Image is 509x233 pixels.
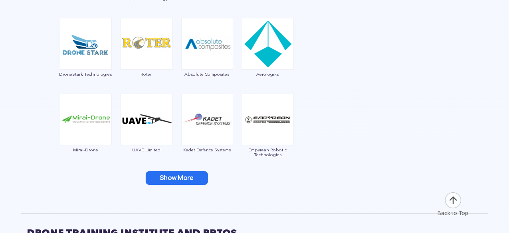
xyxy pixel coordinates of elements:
[438,209,468,217] div: Back to Top
[60,94,112,145] img: ic_mirai-drones.png
[242,94,294,145] img: ic_empyrean.png
[181,147,234,152] span: Kadet Defence Systems
[181,18,233,70] img: ic_absolutecomposites.png
[181,40,234,76] a: Absolute Composites
[146,171,208,185] button: Show More
[120,116,173,152] a: UAVE Limited
[60,18,112,70] img: ic_droneStark.png
[121,94,172,145] img: ic_uave.png
[59,116,112,152] a: Mirai-Drone
[181,72,234,76] span: Absolute Composites
[120,147,173,152] span: UAVE Limited
[59,40,112,76] a: DroneStark Technologies
[121,18,172,70] img: ic_apiroter.png
[242,40,294,76] a: Aerologiks
[120,72,173,76] span: Roter
[242,116,294,157] a: Empyrean Robotic Technologies
[181,116,234,152] a: Kadet Defence Systems
[181,94,233,145] img: ic_kadet.png
[444,192,462,209] img: ic_arrow-up.png
[242,72,294,76] span: Aerologiks
[242,18,294,70] img: ic_aerologiks.png
[59,72,112,76] span: DroneStark Technologies
[59,147,112,152] span: Mirai-Drone
[242,147,294,157] span: Empyrean Robotic Technologies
